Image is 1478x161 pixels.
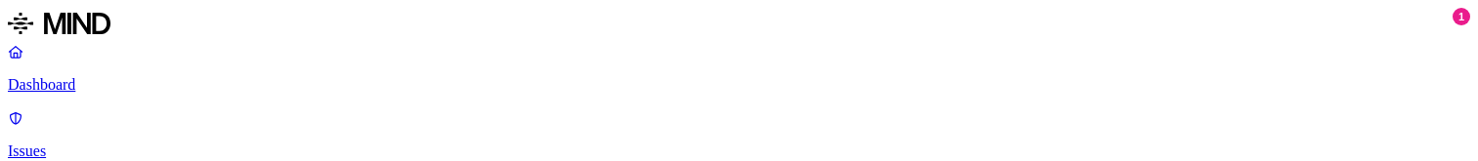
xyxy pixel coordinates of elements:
a: MIND [8,8,1470,43]
a: Dashboard [8,43,1470,94]
div: 1 [1453,8,1470,25]
p: Issues [8,142,1470,160]
p: Dashboard [8,76,1470,94]
img: MIND [8,8,110,39]
a: Issues [8,109,1470,160]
